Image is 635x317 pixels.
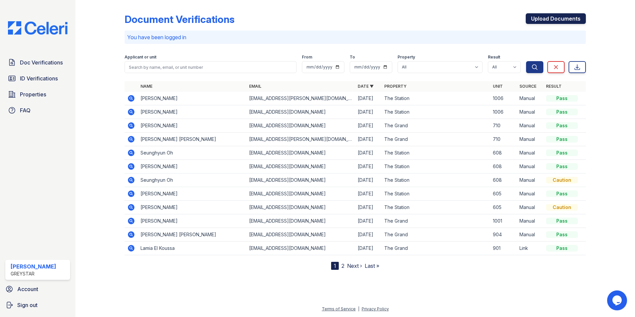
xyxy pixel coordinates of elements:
span: Account [17,285,38,293]
td: [PERSON_NAME] [PERSON_NAME] [138,228,246,242]
div: Pass [546,95,578,102]
td: The Station [382,201,490,214]
td: [DATE] [355,201,382,214]
span: Properties [20,90,46,98]
label: Applicant or unit [125,54,156,60]
td: [DATE] [355,228,382,242]
td: [DATE] [355,133,382,146]
a: Account [3,282,73,296]
div: Pass [546,231,578,238]
td: 1001 [490,214,517,228]
a: Doc Verifications [5,56,70,69]
td: Manual [517,228,543,242]
div: Greystar [11,270,56,277]
a: Source [519,84,536,89]
div: | [358,306,359,311]
td: [EMAIL_ADDRESS][DOMAIN_NAME] [246,187,355,201]
td: 608 [490,146,517,160]
a: Upload Documents [526,13,586,24]
div: Pass [546,163,578,170]
td: [DATE] [355,105,382,119]
td: Lamia El Koussa [138,242,246,255]
td: The Grand [382,133,490,146]
span: Doc Verifications [20,58,63,66]
td: Manual [517,133,543,146]
td: [EMAIL_ADDRESS][DOMAIN_NAME] [246,242,355,255]
a: Last » [365,263,379,269]
a: Privacy Policy [362,306,389,311]
td: 608 [490,160,517,173]
span: FAQ [20,106,31,114]
a: Date ▼ [358,84,374,89]
td: Manual [517,214,543,228]
td: Manual [517,92,543,105]
div: Pass [546,109,578,115]
td: [DATE] [355,119,382,133]
div: Caution [546,204,578,211]
td: [PERSON_NAME] [138,105,246,119]
a: Terms of Service [322,306,356,311]
td: Manual [517,187,543,201]
a: Next › [347,263,362,269]
div: 1 [331,262,339,270]
td: [PERSON_NAME] [138,119,246,133]
p: You have been logged in [127,33,583,41]
td: The Station [382,187,490,201]
td: Manual [517,146,543,160]
td: [EMAIL_ADDRESS][DOMAIN_NAME] [246,160,355,173]
a: Properties [5,88,70,101]
span: Sign out [17,301,38,309]
td: [PERSON_NAME] [138,214,246,228]
td: 710 [490,119,517,133]
a: Property [384,84,407,89]
td: [DATE] [355,214,382,228]
td: 605 [490,187,517,201]
td: 608 [490,173,517,187]
label: Property [398,54,415,60]
label: To [350,54,355,60]
td: 710 [490,133,517,146]
td: 901 [490,242,517,255]
div: Pass [546,136,578,143]
a: Name [140,84,152,89]
td: [EMAIL_ADDRESS][DOMAIN_NAME] [246,228,355,242]
td: [DATE] [355,187,382,201]
td: [PERSON_NAME] [138,160,246,173]
div: [PERSON_NAME] [11,263,56,270]
td: [PERSON_NAME] [138,201,246,214]
td: [EMAIL_ADDRESS][DOMAIN_NAME] [246,119,355,133]
td: The Station [382,146,490,160]
td: 1006 [490,105,517,119]
a: FAQ [5,104,70,117]
td: [DATE] [355,173,382,187]
label: Result [488,54,500,60]
a: Email [249,84,261,89]
div: Pass [546,245,578,252]
td: [DATE] [355,146,382,160]
div: Pass [546,150,578,156]
td: [DATE] [355,160,382,173]
td: Seunghyun Oh [138,173,246,187]
img: CE_Logo_Blue-a8612792a0a2168367f1c8372b55b34899dd931a85d93a1a3d3e32e68fde9ad4.png [3,21,73,35]
td: 605 [490,201,517,214]
td: [PERSON_NAME] [138,187,246,201]
td: [EMAIL_ADDRESS][DOMAIN_NAME] [246,214,355,228]
td: The Grand [382,242,490,255]
td: Manual [517,160,543,173]
td: The Station [382,160,490,173]
a: Unit [493,84,503,89]
iframe: chat widget [607,290,628,310]
td: Manual [517,105,543,119]
a: ID Verifications [5,72,70,85]
td: The Grand [382,119,490,133]
td: The Station [382,92,490,105]
td: Manual [517,201,543,214]
td: Seunghyun Oh [138,146,246,160]
td: The Grand [382,228,490,242]
button: Sign out [3,298,73,312]
div: Pass [546,218,578,224]
span: ID Verifications [20,74,58,82]
td: [DATE] [355,242,382,255]
td: [PERSON_NAME] [PERSON_NAME] [138,133,246,146]
a: Result [546,84,562,89]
